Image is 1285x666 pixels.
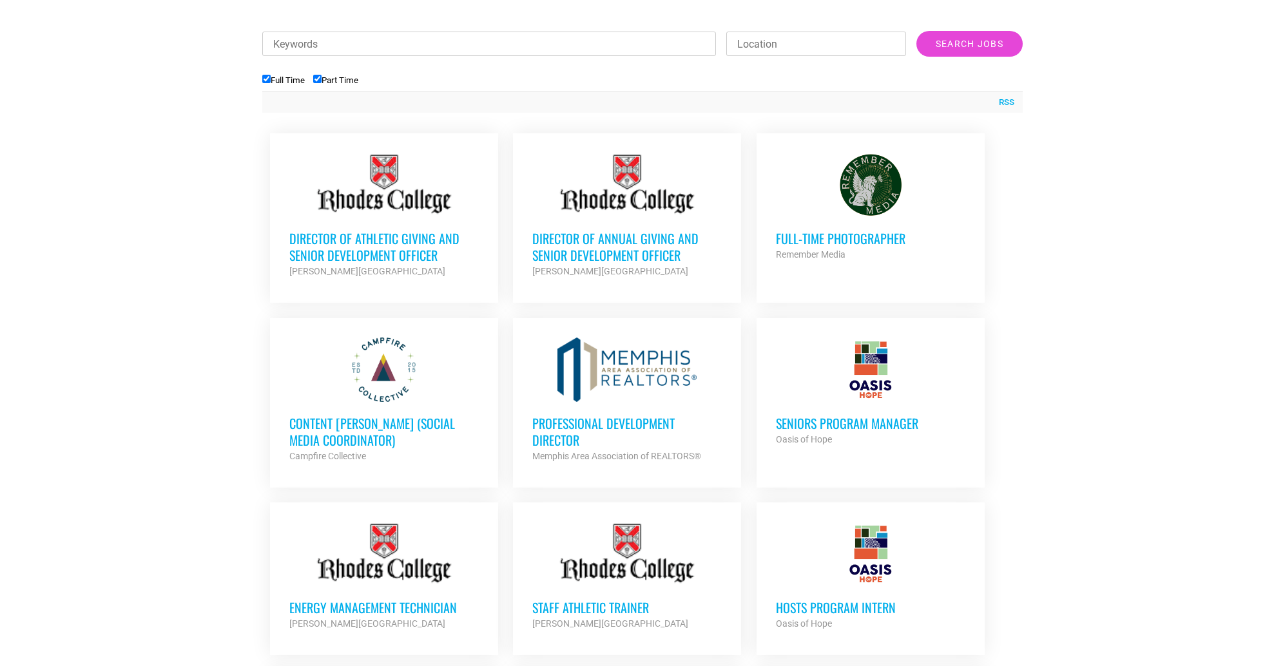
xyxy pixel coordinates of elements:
[757,318,985,466] a: Seniors Program Manager Oasis of Hope
[289,266,445,276] strong: [PERSON_NAME][GEOGRAPHIC_DATA]
[776,434,832,444] strong: Oasis of Hope
[726,32,906,56] input: Location
[513,318,741,483] a: Professional Development Director Memphis Area Association of REALTORS®
[532,618,688,629] strong: [PERSON_NAME][GEOGRAPHIC_DATA]
[757,133,985,281] a: Full-Time Photographer Remember Media
[776,249,845,260] strong: Remember Media
[289,415,479,448] h3: Content [PERSON_NAME] (Social Media Coordinator)
[776,415,965,432] h3: Seniors Program Manager
[513,502,741,651] a: Staff Athletic Trainer [PERSON_NAME][GEOGRAPHIC_DATA]
[532,415,722,448] h3: Professional Development Director
[757,502,985,651] a: HOSTS Program Intern Oasis of Hope
[776,599,965,616] h3: HOSTS Program Intern
[532,599,722,616] h3: Staff Athletic Trainer
[289,451,366,461] strong: Campfire Collective
[513,133,741,298] a: Director of Annual Giving and Senior Development Officer [PERSON_NAME][GEOGRAPHIC_DATA]
[270,502,498,651] a: Energy Management Technician [PERSON_NAME][GEOGRAPHIC_DATA]
[313,75,322,83] input: Part Time
[313,75,358,85] label: Part Time
[532,230,722,263] h3: Director of Annual Giving and Senior Development Officer
[916,31,1023,57] input: Search Jobs
[992,96,1014,109] a: RSS
[262,75,271,83] input: Full Time
[270,133,498,298] a: Director of Athletic Giving and Senior Development Officer [PERSON_NAME][GEOGRAPHIC_DATA]
[270,318,498,483] a: Content [PERSON_NAME] (Social Media Coordinator) Campfire Collective
[532,451,701,461] strong: Memphis Area Association of REALTORS®
[262,32,716,56] input: Keywords
[262,75,305,85] label: Full Time
[289,599,479,616] h3: Energy Management Technician
[776,230,965,247] h3: Full-Time Photographer
[289,618,445,629] strong: [PERSON_NAME][GEOGRAPHIC_DATA]
[289,230,479,263] h3: Director of Athletic Giving and Senior Development Officer
[532,266,688,276] strong: [PERSON_NAME][GEOGRAPHIC_DATA]
[776,618,832,629] strong: Oasis of Hope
